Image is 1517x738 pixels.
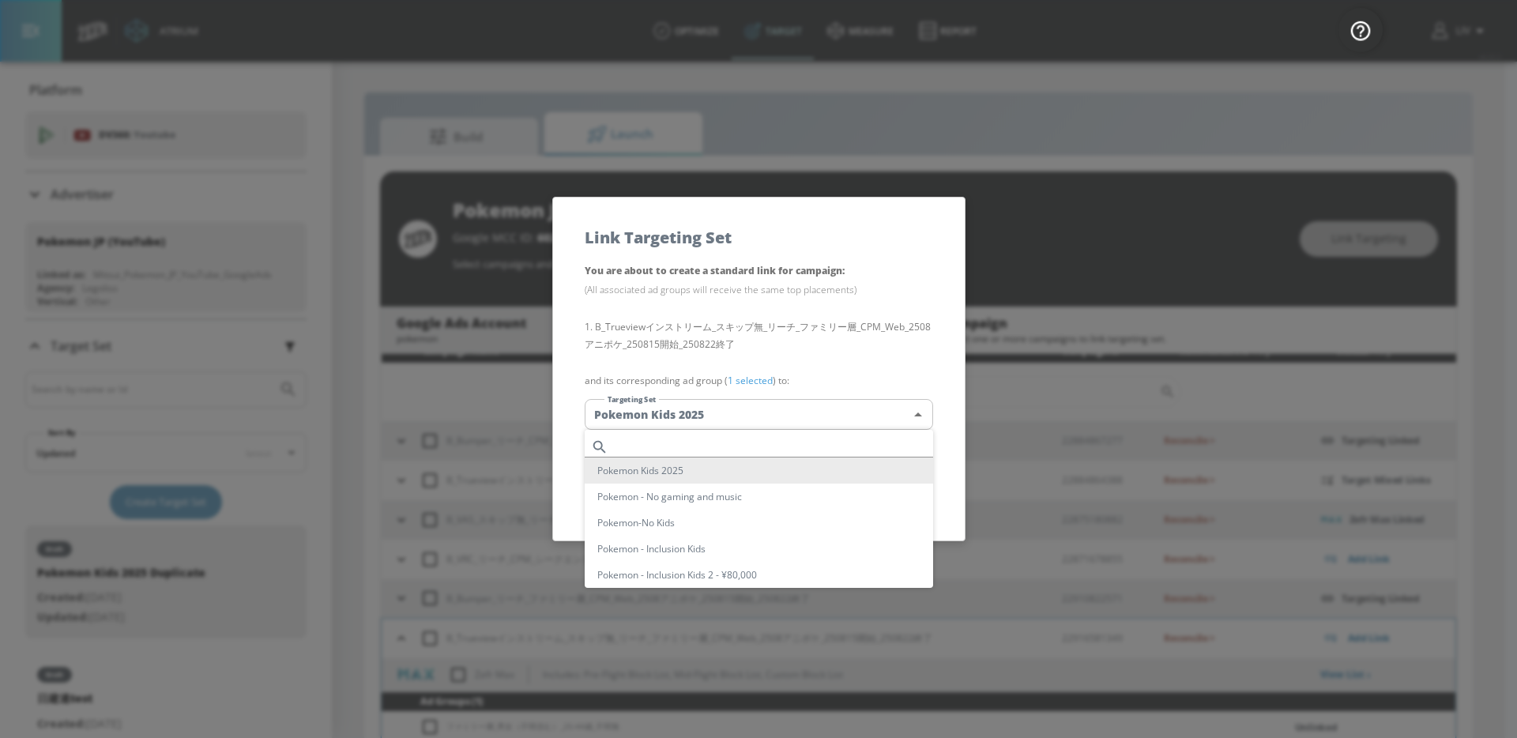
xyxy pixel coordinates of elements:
[585,562,933,588] li: Pokemon - Inclusion Kids 2 - ¥80,000
[585,457,933,484] li: Pokemon Kids 2025
[585,510,933,536] li: Pokemon-No Kids
[1338,8,1383,52] button: Open Resource Center
[585,536,933,562] li: Pokemon - Inclusion Kids
[585,484,933,510] li: Pokemon - No gaming and music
